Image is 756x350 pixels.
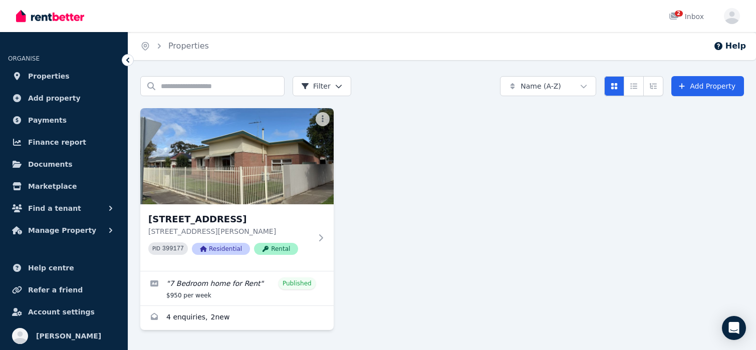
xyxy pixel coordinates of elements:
img: 89 Cleveland Terrace, Ottoway [140,108,334,204]
span: Filter [301,81,331,91]
span: Rental [254,243,298,255]
div: Open Intercom Messenger [722,316,746,340]
a: Payments [8,110,120,130]
span: ORGANISE [8,55,40,62]
a: Help centre [8,258,120,278]
button: Manage Property [8,220,120,240]
code: 399177 [162,245,184,252]
small: PID [152,246,160,251]
a: Finance report [8,132,120,152]
a: 89 Cleveland Terrace, Ottoway[STREET_ADDRESS][STREET_ADDRESS][PERSON_NAME]PID 399177ResidentialRe... [140,108,334,271]
span: 2 [675,11,683,17]
button: More options [316,112,330,126]
span: [PERSON_NAME] [36,330,101,342]
button: Name (A-Z) [500,76,596,96]
img: RentBetter [16,9,84,24]
button: Filter [293,76,351,96]
span: Find a tenant [28,202,81,214]
span: Documents [28,158,73,170]
span: Account settings [28,306,95,318]
a: Documents [8,154,120,174]
div: Inbox [669,12,704,22]
nav: Breadcrumb [128,32,221,60]
p: [STREET_ADDRESS][PERSON_NAME] [148,226,312,236]
button: Expanded list view [643,76,663,96]
a: Enquiries for 89 Cleveland Terrace, Ottoway [140,306,334,330]
span: Finance report [28,136,86,148]
span: Manage Property [28,224,96,236]
a: Add Property [671,76,744,96]
button: Find a tenant [8,198,120,218]
span: Name (A-Z) [521,81,561,91]
button: Compact list view [624,76,644,96]
a: Add property [8,88,120,108]
span: Payments [28,114,67,126]
span: Add property [28,92,81,104]
a: Edit listing: 7 Bedroom home for Rent [140,271,334,305]
div: View options [604,76,663,96]
button: Card view [604,76,624,96]
span: Marketplace [28,180,77,192]
button: Help [713,40,746,52]
a: Refer a friend [8,280,120,300]
a: Properties [8,66,120,86]
span: Residential [192,243,250,255]
a: Account settings [8,302,120,322]
span: Refer a friend [28,284,83,296]
h3: [STREET_ADDRESS] [148,212,312,226]
span: Help centre [28,262,74,274]
a: Properties [168,41,209,51]
span: Properties [28,70,70,82]
a: Marketplace [8,176,120,196]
